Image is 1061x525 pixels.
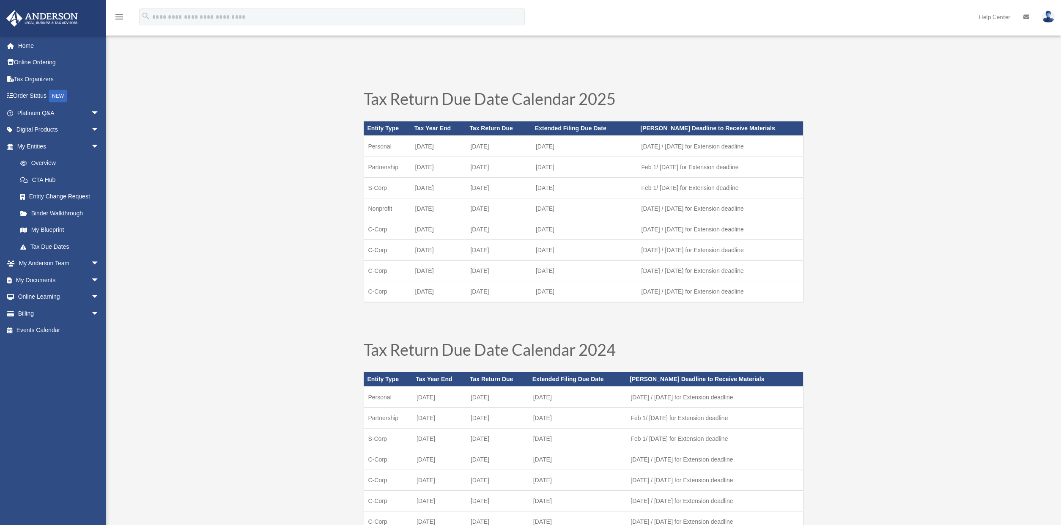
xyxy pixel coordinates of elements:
td: [DATE] [529,387,627,408]
span: arrow_drop_down [91,121,108,139]
td: Feb 1/ [DATE] for Extension deadline [626,428,803,449]
a: Overview [12,155,112,172]
i: menu [114,12,124,22]
td: [DATE] [466,387,529,408]
a: Online Ordering [6,54,112,71]
a: Binder Walkthrough [12,205,112,222]
td: [DATE] / [DATE] for Extension deadline [626,470,803,490]
td: [DATE] [466,198,532,219]
td: C-Corp [364,470,412,490]
td: [DATE] [412,490,466,511]
a: Order StatusNEW [6,88,112,105]
td: [DATE] [411,239,466,260]
td: [DATE] [411,281,466,302]
th: Tax Return Due [466,121,532,136]
img: Anderson Advisors Platinum Portal [4,10,80,27]
td: S-Corp [364,428,412,449]
td: [DATE] [466,490,529,511]
th: Entity Type [364,372,412,386]
td: [DATE] [466,449,529,470]
td: [DATE] [466,136,532,157]
span: arrow_drop_down [91,289,108,306]
td: Personal [364,387,412,408]
a: Entity Change Request [12,188,112,205]
span: arrow_drop_down [91,104,108,122]
a: Billingarrow_drop_down [6,305,112,322]
a: Home [6,37,112,54]
a: My Entitiesarrow_drop_down [6,138,112,155]
td: [DATE] [529,449,627,470]
td: C-Corp [364,281,411,302]
td: Partnership [364,157,411,177]
td: [DATE] [532,239,637,260]
td: [DATE] [532,260,637,281]
td: C-Corp [364,490,412,511]
td: C-Corp [364,449,412,470]
span: arrow_drop_down [91,272,108,289]
th: Extended Filing Due Date [529,372,627,386]
img: User Pic [1042,11,1055,23]
td: [DATE] / [DATE] for Extension deadline [637,136,803,157]
td: [DATE] [412,407,466,428]
td: C-Corp [364,219,411,239]
span: arrow_drop_down [91,255,108,272]
td: [DATE] [411,260,466,281]
th: Tax Year End [412,372,466,386]
a: Digital Productsarrow_drop_down [6,121,112,138]
td: Personal [364,136,411,157]
td: [DATE] [466,239,532,260]
td: [DATE] [532,136,637,157]
a: My Documentsarrow_drop_down [6,272,112,289]
td: Feb 1/ [DATE] for Extension deadline [626,407,803,428]
td: C-Corp [364,239,411,260]
td: [DATE] / [DATE] for Extension deadline [626,387,803,408]
a: CTA Hub [12,171,112,188]
a: Tax Due Dates [12,238,108,255]
td: [DATE] [411,177,466,198]
td: [DATE] [466,177,532,198]
th: [PERSON_NAME] Deadline to Receive Materials [637,121,803,136]
td: [DATE] [412,470,466,490]
td: [DATE] [466,428,529,449]
td: [DATE] / [DATE] for Extension deadline [626,449,803,470]
td: [DATE] / [DATE] for Extension deadline [637,281,803,302]
a: Events Calendar [6,322,112,339]
div: NEW [49,90,67,102]
td: [DATE] [466,260,532,281]
td: [DATE] [532,219,637,239]
td: [DATE] / [DATE] for Extension deadline [626,490,803,511]
td: Feb 1/ [DATE] for Extension deadline [637,177,803,198]
td: [DATE] [466,407,529,428]
td: [DATE] [532,198,637,219]
td: [DATE] [411,219,466,239]
span: arrow_drop_down [91,305,108,322]
td: [DATE] / [DATE] for Extension deadline [637,198,803,219]
td: [DATE] [529,407,627,428]
td: [DATE] [529,490,627,511]
td: [DATE] [466,219,532,239]
a: My Anderson Teamarrow_drop_down [6,255,112,272]
a: Online Learningarrow_drop_down [6,289,112,305]
h1: Tax Return Due Date Calendar 2025 [364,91,803,111]
td: [DATE] / [DATE] for Extension deadline [637,239,803,260]
i: search [141,11,151,21]
td: Partnership [364,407,412,428]
th: Entity Type [364,121,411,136]
th: Tax Year End [411,121,466,136]
td: [DATE] [532,157,637,177]
td: [DATE] [466,470,529,490]
td: [DATE] [529,428,627,449]
a: Platinum Q&Aarrow_drop_down [6,104,112,121]
td: [DATE] / [DATE] for Extension deadline [637,260,803,281]
td: [DATE] [532,177,637,198]
td: [DATE] [412,387,466,408]
td: [DATE] [529,470,627,490]
td: [DATE] [411,136,466,157]
td: [DATE] / [DATE] for Extension deadline [637,219,803,239]
span: arrow_drop_down [91,138,108,155]
td: [DATE] [412,449,466,470]
td: [DATE] [411,198,466,219]
th: Tax Return Due [466,372,529,386]
th: Extended Filing Due Date [532,121,637,136]
a: My Blueprint [12,222,112,239]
